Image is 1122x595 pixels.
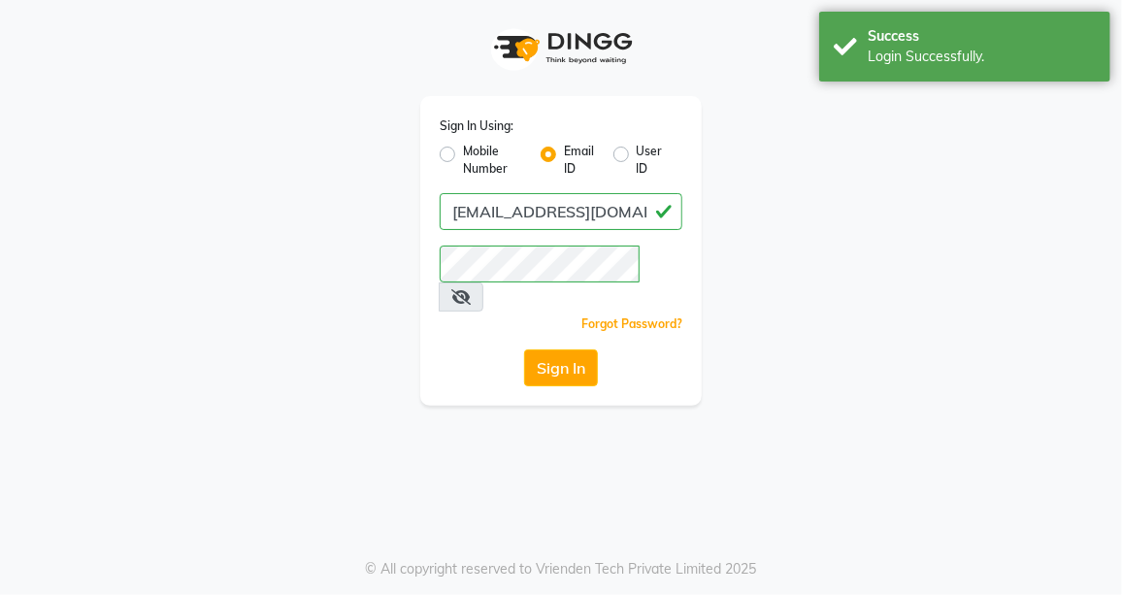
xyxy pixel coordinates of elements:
[637,143,667,178] label: User ID
[483,19,639,77] img: logo1.svg
[440,193,682,230] input: Username
[440,246,640,282] input: Username
[440,117,513,135] label: Sign In Using:
[463,143,525,178] label: Mobile Number
[868,47,1096,67] div: Login Successfully.
[581,316,682,331] a: Forgot Password?
[564,143,597,178] label: Email ID
[868,26,1096,47] div: Success
[524,349,598,386] button: Sign In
